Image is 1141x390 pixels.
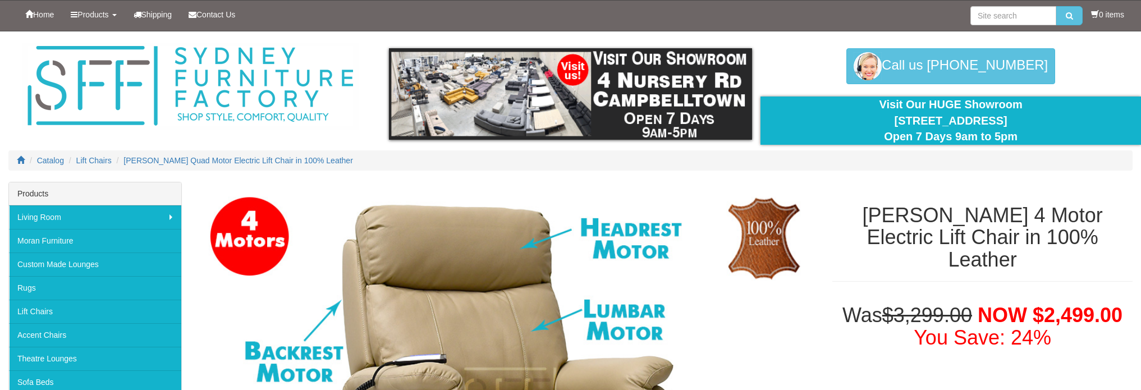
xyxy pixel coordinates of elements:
[832,304,1133,348] h1: Was
[882,304,972,327] del: $3,299.00
[9,205,181,229] a: Living Room
[125,1,181,29] a: Shipping
[9,182,181,205] div: Products
[17,1,62,29] a: Home
[123,156,353,165] a: [PERSON_NAME] Quad Motor Electric Lift Chair in 100% Leather
[9,347,181,370] a: Theatre Lounges
[77,10,108,19] span: Products
[9,276,181,300] a: Rugs
[196,10,235,19] span: Contact Us
[9,253,181,276] a: Custom Made Lounges
[9,229,181,253] a: Moran Furniture
[62,1,125,29] a: Products
[180,1,244,29] a: Contact Us
[33,10,54,19] span: Home
[832,204,1133,271] h1: [PERSON_NAME] 4 Motor Electric Lift Chair in 100% Leather
[914,326,1051,349] font: You Save: 24%
[22,43,359,130] img: Sydney Furniture Factory
[389,48,753,140] img: showroom.gif
[141,10,172,19] span: Shipping
[76,156,112,165] a: Lift Chairs
[978,304,1122,327] span: NOW $2,499.00
[37,156,64,165] a: Catalog
[970,6,1056,25] input: Site search
[769,97,1133,145] div: Visit Our HUGE Showroom [STREET_ADDRESS] Open 7 Days 9am to 5pm
[9,323,181,347] a: Accent Chairs
[1091,9,1124,20] li: 0 items
[9,300,181,323] a: Lift Chairs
